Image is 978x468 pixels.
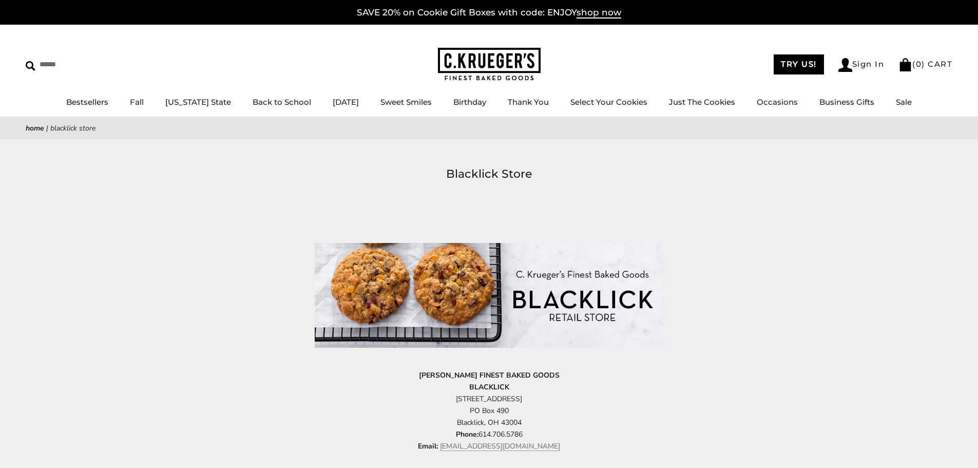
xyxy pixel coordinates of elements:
[41,165,937,183] h1: Blacklick Store
[253,97,311,107] a: Back to School
[577,7,621,18] span: shop now
[757,97,798,107] a: Occasions
[838,58,885,72] a: Sign In
[898,59,952,69] a: (0) CART
[66,97,108,107] a: Bestsellers
[774,54,824,74] a: TRY US!
[419,370,560,380] strong: [PERSON_NAME] FINEST BAKED GOODS
[916,59,922,69] span: 0
[838,58,852,72] img: Account
[333,97,359,107] a: [DATE]
[46,123,48,133] span: |
[469,382,509,392] strong: BLACKLICK
[508,97,549,107] a: Thank You
[418,441,438,451] strong: Email:
[26,122,952,134] nav: breadcrumbs
[669,97,735,107] a: Just The Cookies
[819,97,874,107] a: Business Gifts
[456,429,478,439] strong: Phone:
[315,369,664,453] p: PO Box 490
[380,97,432,107] a: Sweet Smiles
[418,429,560,451] span: 614.706.5786
[438,48,541,81] img: C.KRUEGER'S
[898,58,912,71] img: Bag
[26,61,35,71] img: Search
[453,97,486,107] a: Birthday
[26,57,148,72] input: Search
[456,394,522,404] span: [STREET_ADDRESS]
[357,7,621,18] a: SAVE 20% on Cookie Gift Boxes with code: ENJOYshop now
[26,123,44,133] a: Home
[165,97,231,107] a: [US_STATE] State
[896,97,912,107] a: Sale
[50,123,95,133] span: Blacklick Store
[130,97,144,107] a: Fall
[440,441,560,451] a: [EMAIL_ADDRESS][DOMAIN_NAME]
[570,97,647,107] a: Select Your Cookies
[457,418,522,427] span: Blacklick, OH 43004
